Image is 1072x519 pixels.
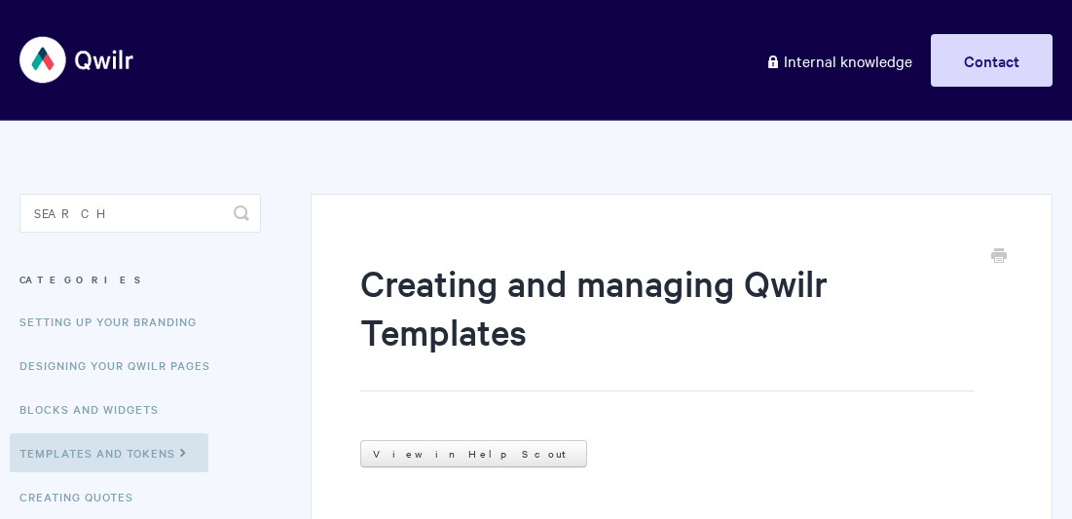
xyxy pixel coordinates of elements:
a: Setting up your Branding [19,302,211,341]
a: Templates and Tokens [10,433,208,472]
a: Print this Article [991,246,1007,268]
h1: Creating and managing Qwilr Templates [360,258,974,391]
a: Blocks and Widgets [19,389,173,428]
a: Designing Your Qwilr Pages [19,346,225,385]
a: Internal knowledge [751,34,927,87]
input: Search [19,194,261,233]
a: Creating Quotes [19,477,148,516]
h3: Categories [19,262,261,297]
a: View in Help Scout [360,440,587,467]
a: Contact [931,34,1053,87]
img: Qwilr Help Center [19,23,135,96]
